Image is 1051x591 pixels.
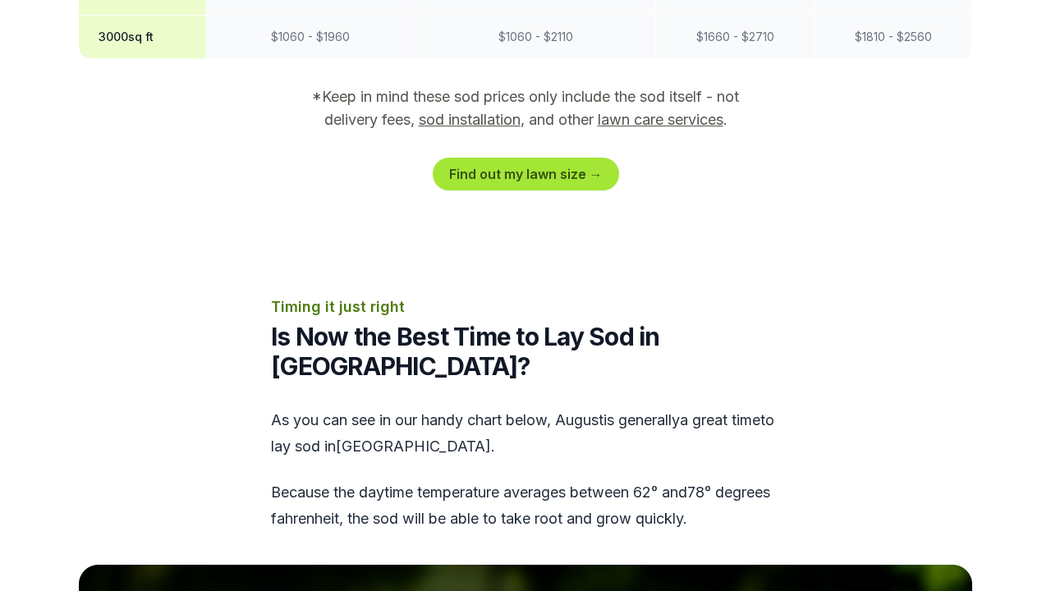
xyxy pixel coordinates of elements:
div: As you can see in our handy chart below, is generally a great time to lay sod in [GEOGRAPHIC_DATA] . [271,407,780,532]
p: *Keep in mind these sod prices only include the sod itself - not delivery fees, , and other . [289,85,762,131]
td: $ 1660 - $ 2710 [655,16,815,59]
th: 3000 sq ft [79,16,205,59]
a: Find out my lawn size → [433,158,619,190]
p: Timing it just right [271,295,780,318]
td: $ 1810 - $ 2560 [815,16,971,59]
h2: Is Now the Best Time to Lay Sod in [GEOGRAPHIC_DATA]? [271,322,780,381]
a: sod installation [419,111,521,128]
a: lawn care services [598,111,723,128]
td: $ 1060 - $ 1960 [205,16,416,59]
span: august [555,411,604,428]
p: Because the daytime temperature averages between 62 ° and 78 ° degrees fahrenheit, the sod will b... [271,479,780,532]
td: $ 1060 - $ 2110 [416,16,656,59]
